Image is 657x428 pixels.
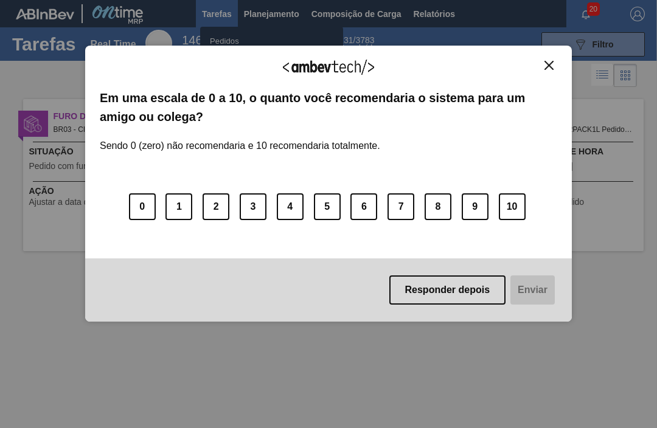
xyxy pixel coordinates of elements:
button: Close [541,60,557,71]
button: 8 [425,193,451,220]
button: 7 [388,193,414,220]
button: Responder depois [389,275,506,305]
img: Logo Ambevtech [283,60,374,75]
button: 10 [499,193,526,220]
button: 1 [165,193,192,220]
img: Close [544,61,554,70]
button: 2 [203,193,229,220]
button: 3 [240,193,266,220]
button: 4 [277,193,304,220]
label: Em uma escala de 0 a 10, o quanto você recomendaria o sistema para um amigo ou colega? [100,89,557,126]
button: 5 [314,193,341,220]
label: Sendo 0 (zero) não recomendaria e 10 recomendaria totalmente. [100,126,380,151]
button: 9 [462,193,488,220]
button: 6 [350,193,377,220]
button: 0 [129,193,156,220]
